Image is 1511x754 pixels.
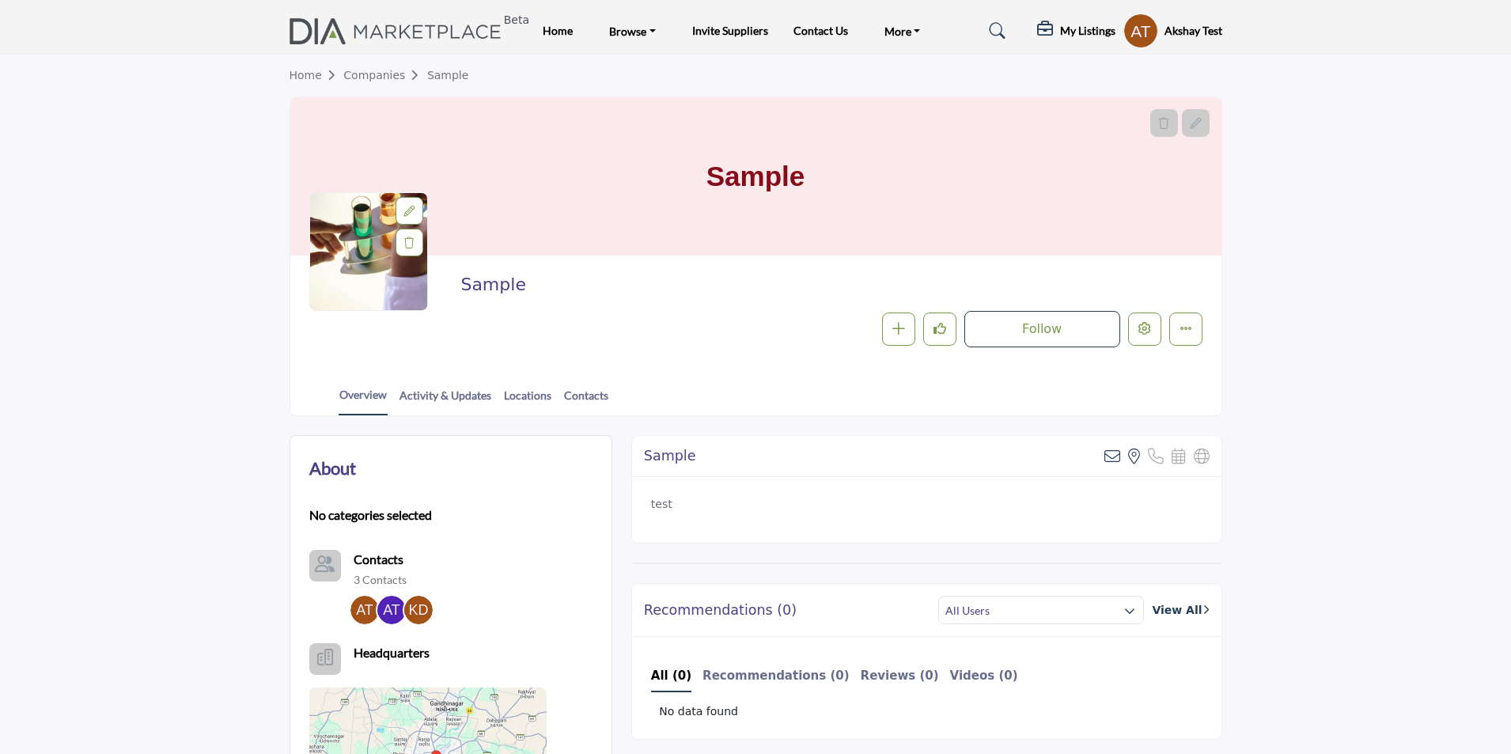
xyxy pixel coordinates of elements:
a: Contacts [563,387,609,415]
a: Link of redirect to contact page [309,550,341,582]
div: Aspect Ratio:6:1,Size:1200x200px [1182,109,1210,137]
h6: Beta [504,13,529,27]
img: Akshay T. [377,596,406,624]
b: Reviews (0) [861,669,939,683]
button: Like [923,313,956,346]
h1: Sample [706,97,805,256]
button: Contact-Employee Icon [309,550,341,582]
a: View All [1152,602,1209,619]
b: Contacts [354,551,403,566]
b: All (0) [651,669,691,683]
div: My Listings [1037,21,1115,40]
button: Edit company [1128,313,1161,346]
a: Overview [339,386,388,415]
div: Aspect Ratio:1:1,Size:400x400px [396,197,423,225]
b: No categories selected [309,506,432,525]
a: Locations [503,387,552,415]
a: Contact Us [793,24,848,37]
button: Show hide supplier dropdown [1123,13,1158,48]
a: 3 Contacts [354,572,407,588]
h2: About [309,455,356,481]
a: More [873,20,932,42]
a: Browse [598,20,667,42]
b: Headquarters [354,643,430,662]
a: Activity & Updates [399,387,492,415]
a: Home [543,24,573,37]
img: site Logo [290,18,510,44]
h5: Akshay Test [1164,23,1222,39]
h2: Recommendations (0) [644,602,797,619]
button: All Users [938,596,1144,624]
a: Sample [427,69,469,81]
button: More details [1169,313,1202,346]
a: Contacts [354,550,403,569]
button: Follow [964,311,1120,347]
a: Invite Suppliers [692,24,768,37]
span: No data found [659,703,738,720]
h2: All Users [945,603,990,619]
b: Videos (0) [950,669,1018,683]
a: Companies [343,69,427,81]
a: Search [974,18,1016,44]
h2: Sample [644,448,696,464]
h5: My Listings [1060,24,1115,38]
button: Headquarter icon [309,643,341,675]
img: Akshay T. [350,596,379,624]
p: test [651,496,1202,513]
b: Recommendations (0) [702,669,850,683]
a: Beta [290,18,510,44]
img: Krushnpal D. [404,596,433,624]
a: Home [290,69,344,81]
h2: Sample [460,275,896,295]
